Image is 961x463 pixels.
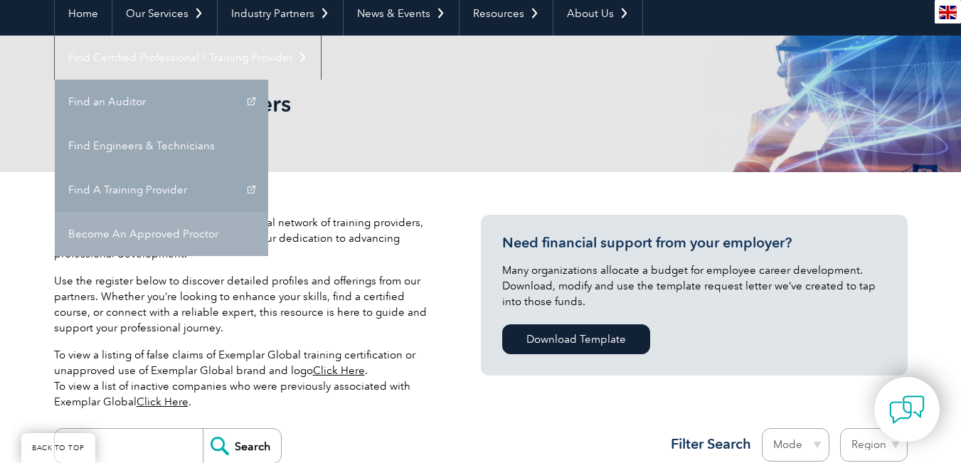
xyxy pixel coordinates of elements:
[502,324,650,354] a: Download Template
[21,433,95,463] a: BACK TO TOP
[313,364,365,377] a: Click Here
[939,6,957,19] img: en
[203,429,281,463] input: Search
[889,392,925,427] img: contact-chat.png
[54,92,652,115] h2: Our Training Providers
[54,347,438,410] p: To view a listing of false claims of Exemplar Global training certification or unapproved use of ...
[662,435,751,453] h3: Filter Search
[55,212,268,256] a: Become An Approved Proctor
[55,36,321,80] a: Find Certified Professional / Training Provider
[55,80,268,124] a: Find an Auditor
[54,215,438,262] p: Exemplar Global proudly works with a global network of training providers, consultants, and organ...
[137,395,189,408] a: Click Here
[54,273,438,336] p: Use the register below to discover detailed profiles and offerings from our partners. Whether you...
[55,124,268,168] a: Find Engineers & Technicians
[502,234,886,252] h3: Need financial support from your employer?
[55,168,268,212] a: Find A Training Provider
[502,262,886,309] p: Many organizations allocate a budget for employee career development. Download, modify and use th...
